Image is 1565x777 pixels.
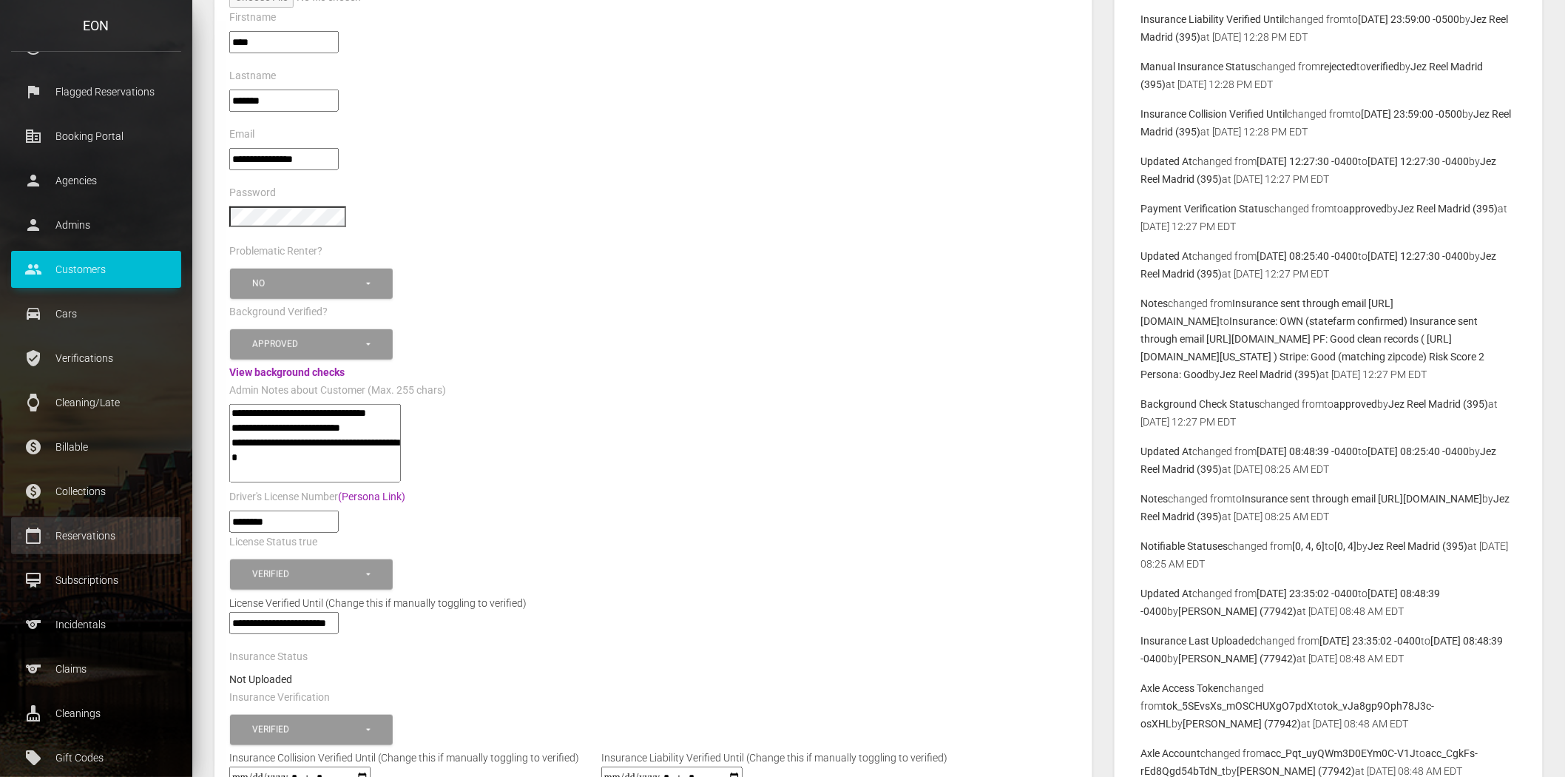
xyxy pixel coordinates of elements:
p: Incidentals [22,613,170,636]
label: Problematic Renter? [229,244,322,259]
b: Background Check Status [1140,398,1260,410]
p: changed from to by at [DATE] 12:27 PM EDT [1140,247,1517,283]
label: Insurance Verification [229,690,330,705]
p: changed from to by at [DATE] 12:28 PM EDT [1140,58,1517,93]
b: [PERSON_NAME] (77942) [1183,718,1301,730]
a: local_offer Gift Codes [11,739,181,776]
b: [DATE] 08:25:40 -0400 [1368,445,1469,457]
b: Insurance sent through email [URL][DOMAIN_NAME] [1140,297,1393,327]
label: Background Verified? [229,305,328,320]
button: Verified [230,715,393,745]
b: [DATE] 12:27:30 -0400 [1368,155,1469,167]
p: Collections [22,480,170,502]
p: Cleaning/Late [22,391,170,414]
b: [0, 4, 6] [1292,540,1325,552]
b: Jez Reel Madrid (395) [1368,540,1467,552]
b: [DATE] 23:59:00 -0500 [1361,108,1462,120]
p: Cars [22,303,170,325]
p: Admins [22,214,170,236]
b: [DATE] 12:27:30 -0400 [1368,250,1469,262]
div: Insurance Collision Verified Until (Change this if manually toggling to verified) [218,749,590,767]
b: tok_5SEvsXs_mOSCHUXgO7pdX [1163,700,1314,712]
p: changed from to by at [DATE] 12:27 PM EDT [1140,200,1517,235]
div: Verified [252,724,364,736]
a: View background checks [229,366,345,378]
p: changed from to by at [DATE] 08:48 AM EDT [1140,585,1517,620]
a: card_membership Subscriptions [11,562,181,599]
a: verified_user Verifications [11,340,181,377]
label: Insurance Status [229,650,308,665]
b: [DATE] 23:59:00 -0500 [1358,13,1459,25]
b: Notes [1140,493,1168,505]
p: Booking Portal [22,125,170,147]
b: Notifiable Statuses [1140,540,1228,552]
label: Firstname [229,10,276,25]
p: changed from to by at [DATE] 08:48 AM EDT [1140,632,1517,667]
div: Verified [252,568,364,581]
b: Axle Access Token [1140,682,1224,694]
label: Driver's License Number [229,490,405,505]
b: Payment Verification Status [1140,203,1269,215]
b: approved [1343,203,1387,215]
a: paid Billable [11,428,181,465]
p: changed from to by at [DATE] 12:27 PM EDT [1140,152,1517,188]
p: Agencies [22,169,170,192]
b: [DATE] 08:25:40 -0400 [1257,250,1358,262]
b: Insurance sent through email [URL][DOMAIN_NAME] [1242,493,1482,505]
a: cleaning_services Cleanings [11,695,181,732]
b: Jez Reel Madrid (395) [1398,203,1498,215]
p: changed from to by at [DATE] 08:25 AM EDT [1140,537,1517,573]
b: approved [1334,398,1377,410]
p: Customers [22,258,170,280]
p: Cleanings [22,702,170,724]
b: Updated At [1140,445,1192,457]
label: Lastname [229,69,276,84]
p: Flagged Reservations [22,81,170,103]
a: sports Claims [11,650,181,687]
div: Insurance Liability Verified Until (Change this if manually toggling to verified) [590,749,959,767]
b: Manual Insurance Status [1140,61,1256,73]
div: License Verified Until (Change this if manually toggling to verified) [218,594,1089,612]
p: Gift Codes [22,747,170,769]
b: Insurance Collision Verified Until [1140,108,1287,120]
div: No [252,277,364,290]
a: (Persona Link) [338,491,405,502]
b: Notes [1140,297,1168,309]
button: No [230,269,393,299]
b: [DATE] 12:27:30 -0400 [1257,155,1358,167]
label: Admin Notes about Customer (Max. 255 chars) [229,383,446,398]
b: Axle Account [1140,747,1200,759]
p: Claims [22,658,170,680]
a: flag Flagged Reservations [11,73,181,110]
b: Jez Reel Madrid (395) [1220,369,1319,380]
label: License Status true [229,535,317,550]
b: Updated At [1140,250,1192,262]
a: corporate_fare Booking Portal [11,118,181,155]
p: Reservations [22,525,170,547]
b: Insurance: OWN (statefarm confirmed) Insurance sent through email [URL][DOMAIN_NAME] PF: Good cle... [1140,315,1484,380]
b: Jez Reel Madrid (395) [1388,398,1488,410]
b: [0, 4] [1334,540,1356,552]
strong: Not Uploaded [229,673,292,685]
div: Approved [252,338,364,351]
b: [DATE] 23:35:02 -0400 [1319,635,1421,647]
b: Updated At [1140,588,1192,599]
b: [PERSON_NAME] (77942) [1178,605,1297,617]
b: [DATE] 23:35:02 -0400 [1257,588,1358,599]
a: people Customers [11,251,181,288]
p: changed from to by at [DATE] 12:28 PM EDT [1140,10,1517,46]
label: Email [229,127,254,142]
p: Verifications [22,347,170,369]
label: Password [229,186,276,201]
p: changed from to by at [DATE] 08:25 AM EDT [1140,443,1517,478]
b: Insurance Liability Verified Until [1140,13,1284,25]
a: person Admins [11,206,181,243]
a: drive_eta Cars [11,295,181,332]
p: Subscriptions [22,569,170,591]
b: verified [1366,61,1399,73]
p: changed from to by at [DATE] 12:27 PM EDT [1140,295,1517,383]
button: Approved [230,329,393,360]
p: changed from to by at [DATE] 12:28 PM EDT [1140,105,1517,141]
b: Updated At [1140,155,1192,167]
b: [PERSON_NAME] (77942) [1178,653,1297,665]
